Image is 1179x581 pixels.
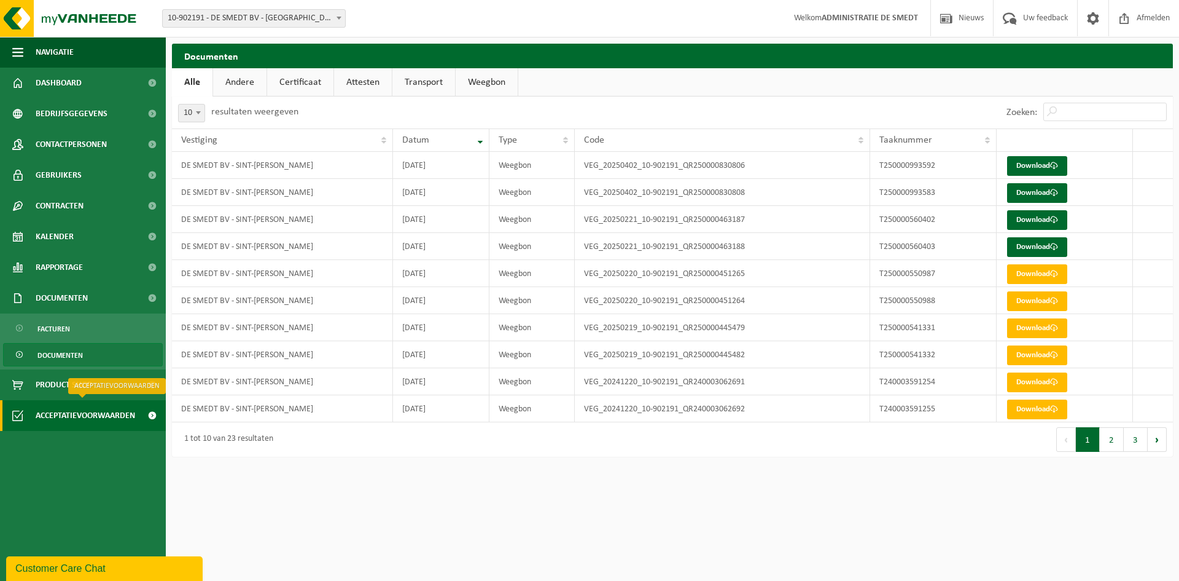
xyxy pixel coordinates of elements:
a: Download [1007,400,1067,419]
td: T250000993583 [870,179,996,206]
td: DE SMEDT BV - SINT-[PERSON_NAME] [172,287,393,314]
span: Acceptatievoorwaarden [36,400,135,431]
td: [DATE] [393,206,489,233]
td: DE SMEDT BV - SINT-[PERSON_NAME] [172,341,393,368]
span: Gebruikers [36,160,82,191]
td: DE SMEDT BV - SINT-[PERSON_NAME] [172,206,393,233]
td: T250000550988 [870,287,996,314]
td: T250000993592 [870,152,996,179]
h2: Documenten [172,44,1173,68]
button: Next [1148,427,1167,452]
span: 10-902191 - DE SMEDT BV - SINT-GILLIS-WAAS [163,10,345,27]
td: Weegbon [489,233,575,260]
a: Facturen [3,317,163,340]
span: Contracten [36,191,84,221]
td: Weegbon [489,152,575,179]
td: VEG_20241220_10-902191_QR240003062692 [575,395,870,422]
a: Download [1007,291,1067,311]
button: 1 [1076,427,1100,452]
span: Facturen [37,317,70,341]
label: resultaten weergeven [211,107,298,117]
button: Previous [1056,427,1076,452]
td: Weegbon [489,341,575,368]
td: T240003591255 [870,395,996,422]
td: DE SMEDT BV - SINT-[PERSON_NAME] [172,395,393,422]
td: Weegbon [489,287,575,314]
span: Vestiging [181,135,217,145]
span: 10 [178,104,205,122]
td: VEG_20241220_10-902191_QR240003062691 [575,368,870,395]
span: Rapportage [36,252,83,283]
a: Download [1007,264,1067,284]
td: [DATE] [393,260,489,287]
td: Weegbon [489,368,575,395]
a: Transport [392,68,455,97]
td: [DATE] [393,314,489,341]
span: Code [584,135,604,145]
a: Alle [172,68,212,97]
a: Download [1007,156,1067,176]
td: VEG_20250220_10-902191_QR250000451265 [575,260,870,287]
span: Navigatie [36,37,74,68]
td: Weegbon [489,395,575,422]
td: DE SMEDT BV - SINT-[PERSON_NAME] [172,368,393,395]
td: Weegbon [489,179,575,206]
td: T250000541332 [870,341,996,368]
td: VEG_20250221_10-902191_QR250000463188 [575,233,870,260]
a: Andere [213,68,267,97]
a: Attesten [334,68,392,97]
span: Taaknummer [879,135,932,145]
td: DE SMEDT BV - SINT-[PERSON_NAME] [172,152,393,179]
iframe: chat widget [6,554,205,581]
span: Kalender [36,221,74,252]
button: 3 [1124,427,1148,452]
td: VEG_20250402_10-902191_QR250000830808 [575,179,870,206]
td: VEG_20250221_10-902191_QR250000463187 [575,206,870,233]
td: DE SMEDT BV - SINT-[PERSON_NAME] [172,179,393,206]
td: Weegbon [489,260,575,287]
td: [DATE] [393,395,489,422]
span: Datum [402,135,429,145]
td: T240003591254 [870,368,996,395]
span: Bedrijfsgegevens [36,98,107,129]
span: Dashboard [36,68,82,98]
td: VEG_20250220_10-902191_QR250000451264 [575,287,870,314]
td: DE SMEDT BV - SINT-[PERSON_NAME] [172,233,393,260]
td: [DATE] [393,341,489,368]
a: Certificaat [267,68,333,97]
td: DE SMEDT BV - SINT-[PERSON_NAME] [172,314,393,341]
a: Weegbon [456,68,518,97]
td: [DATE] [393,152,489,179]
label: Zoeken: [1006,108,1037,117]
td: VEG_20250219_10-902191_QR250000445479 [575,314,870,341]
td: Weegbon [489,314,575,341]
a: Download [1007,346,1067,365]
td: [DATE] [393,368,489,395]
a: Download [1007,183,1067,203]
td: DE SMEDT BV - SINT-[PERSON_NAME] [172,260,393,287]
strong: ADMINISTRATIE DE SMEDT [822,14,918,23]
td: T250000560403 [870,233,996,260]
button: 2 [1100,427,1124,452]
td: [DATE] [393,179,489,206]
span: Contactpersonen [36,129,107,160]
a: Download [1007,318,1067,338]
a: Download [1007,373,1067,392]
td: T250000560402 [870,206,996,233]
span: Type [499,135,517,145]
span: 10-902191 - DE SMEDT BV - SINT-GILLIS-WAAS [162,9,346,28]
span: Product Shop [36,370,91,400]
td: Weegbon [489,206,575,233]
a: Download [1007,237,1067,257]
td: VEG_20250219_10-902191_QR250000445482 [575,341,870,368]
td: [DATE] [393,233,489,260]
td: T250000550987 [870,260,996,287]
span: Documenten [36,283,88,314]
a: Download [1007,210,1067,230]
td: [DATE] [393,287,489,314]
a: Documenten [3,343,163,366]
td: VEG_20250402_10-902191_QR250000830806 [575,152,870,179]
td: T250000541331 [870,314,996,341]
span: 10 [179,105,204,122]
